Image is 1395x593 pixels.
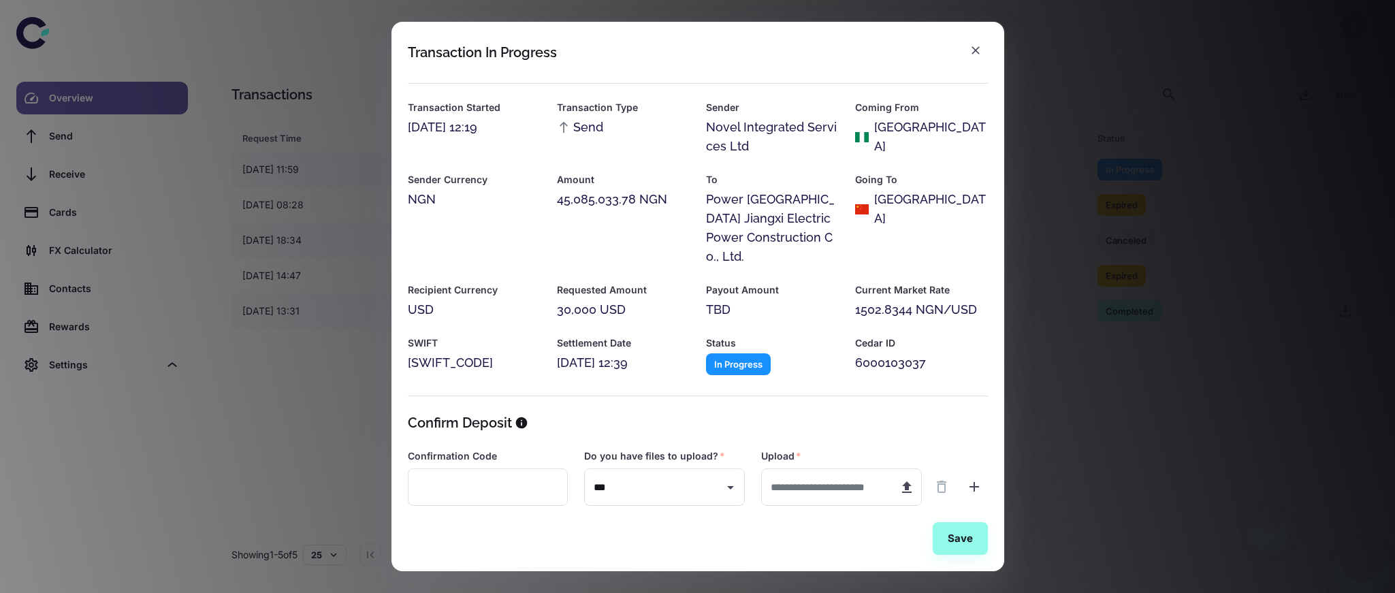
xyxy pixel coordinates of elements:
[706,100,839,115] h6: Sender
[408,100,541,115] h6: Transaction Started
[557,283,690,298] h6: Requested Amount
[408,336,541,351] h6: SWIFT
[557,172,690,187] h6: Amount
[557,300,690,319] div: 30,000 USD
[408,44,557,61] div: Transaction In Progress
[408,353,541,372] div: [SWIFT_CODE]
[706,357,771,371] span: In Progress
[855,172,988,187] h6: Going To
[761,449,801,463] label: Upload
[721,478,740,497] button: Open
[933,522,988,555] button: Save
[557,353,690,372] div: [DATE] 12:39
[408,118,541,137] div: [DATE] 12:19
[557,118,603,137] span: Send
[557,100,690,115] h6: Transaction Type
[408,300,541,319] div: USD
[706,190,839,266] div: Power [GEOGRAPHIC_DATA] Jiangxi Electric Power Construction Co., Ltd.
[706,300,839,319] div: TBD
[874,190,988,228] div: [GEOGRAPHIC_DATA]
[1256,506,1283,533] iframe: Close message
[706,172,839,187] h6: To
[408,413,512,433] h5: Confirm Deposit
[557,190,690,209] div: 45,085,033.78 NGN
[408,283,541,298] h6: Recipient Currency
[706,283,839,298] h6: Payout Amount
[855,100,988,115] h6: Coming From
[584,449,725,463] label: Do you have files to upload?
[855,353,988,372] div: 6000103037
[855,283,988,298] h6: Current Market Rate
[557,336,690,351] h6: Settlement Date
[855,336,988,351] h6: Cedar ID
[874,118,988,156] div: [GEOGRAPHIC_DATA]
[408,172,541,187] h6: Sender Currency
[1341,539,1384,582] iframe: Button to launch messaging window
[855,300,988,319] div: 1502.8344 NGN/USD
[706,118,839,156] div: Novel Integrated Services Ltd
[408,449,497,463] label: Confirmation Code
[408,190,541,209] div: NGN
[706,336,839,351] h6: Status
